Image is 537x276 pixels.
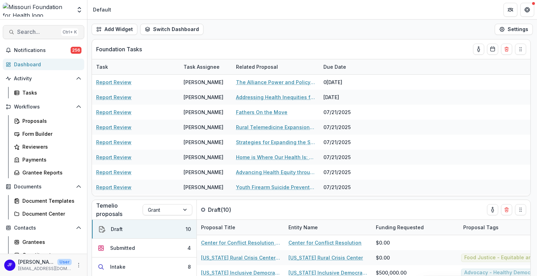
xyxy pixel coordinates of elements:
div: Document Templates [22,197,79,204]
button: Calendar [487,44,498,55]
button: Open Contacts [3,222,84,233]
button: Submitted4 [92,239,196,258]
div: Related Proposal [232,59,319,74]
div: [PERSON_NAME] [184,139,223,146]
div: 07/21/2025 [319,135,372,150]
a: Rural Telemedicine Expansion and Support [236,124,315,131]
p: Temelio proposals [96,201,143,218]
a: Report Review [96,139,131,146]
div: Default [93,6,111,13]
div: Constituents [22,251,79,259]
div: Funding Requested [372,220,459,235]
button: Drag [515,44,526,55]
div: 07/21/2025 [319,195,372,210]
div: 07/21/2025 [319,180,372,195]
a: Document Center [11,208,84,219]
div: [PERSON_NAME] [184,79,223,86]
div: Dashboard [14,61,79,68]
a: [US_STATE] Rural Crisis Center - 2[DATE] - 2[DATE] Seeding Equitable and Sustainable Local Food S... [201,254,280,261]
button: Open Activity [3,73,84,84]
a: Report Review [96,184,131,191]
div: Due Date [319,63,350,70]
span: Contacts [14,225,73,231]
div: [DATE] [319,90,372,105]
div: Ctrl + K [61,28,78,36]
div: 10 [186,225,191,233]
a: Proposals [11,115,84,127]
div: Document Center [22,210,79,217]
button: Get Help [520,3,534,17]
div: Due Date [319,59,372,74]
div: Payments [22,156,79,163]
a: Center for Conflict Resolution [288,239,361,246]
div: Task [92,59,179,74]
div: 8 [188,263,191,270]
button: Settings [495,24,533,35]
span: Workflows [14,104,73,110]
span: $0.00 [376,254,390,261]
div: Proposal Title [197,220,284,235]
div: Task Assignee [179,63,224,70]
a: Grantee Reports [11,167,84,178]
a: Grantees [11,236,84,248]
a: Report Review [96,154,131,161]
button: Delete card [501,204,512,215]
img: Missouri Foundation for Health logo [3,3,72,17]
a: Strategies for Expanding the SLPS Healthy Schools Movement [236,139,315,146]
a: Tasks [11,87,84,98]
div: Entity Name [284,224,322,231]
a: Center for Conflict Resolution - [DATE] - [DATE] Grassroots Efforts to Address FID - RFA [201,239,280,246]
button: More [74,261,83,269]
button: Open Workflows [3,101,84,112]
div: Reviewers [22,143,79,150]
div: Funding Requested [372,224,428,231]
div: Proposal Tags [459,224,503,231]
div: [PERSON_NAME] [184,154,223,161]
span: Search... [17,29,58,35]
span: 256 [71,47,81,54]
nav: breadcrumb [90,5,114,15]
a: Constituents [11,249,84,261]
div: Jean Freeman-Crawford [7,263,12,267]
button: Switch Dashboard [140,24,203,35]
a: Reviewers [11,141,84,152]
button: Open Documents [3,181,84,192]
a: Advancing Health Equity through Government Systems Change [236,169,315,176]
div: 4 [187,244,191,252]
span: Activity [14,76,73,82]
span: Notifications [14,47,71,53]
div: Submitted [110,244,135,252]
div: Proposal Title [197,224,239,231]
a: Addressing Health Inequities for Patients with [MEDICAL_DATA] by Providing Comprehensive Services [236,94,315,101]
div: Grantees [22,238,79,246]
span: $0.00 [376,239,390,246]
a: The Alliance Power and Policy Action (PPAG) [236,79,315,86]
button: Add Widget [92,24,137,35]
div: [PERSON_NAME] [184,94,223,101]
div: Entity Name [284,220,372,235]
div: 07/21/2025 [319,165,372,180]
a: Youth Firearm Suicide Prevention [236,184,315,191]
a: [US_STATE] Rural Crisis Center [288,254,363,261]
a: Report Review [96,94,131,101]
a: Home is Where Our Health Is: Strategic Code Enforcement for Indoor Housing Quality [236,154,315,161]
button: Open entity switcher [74,3,84,17]
div: Draft [111,225,123,233]
a: Report Review [96,109,131,116]
button: Delete card [501,44,512,55]
button: Draft10 [92,220,196,239]
button: Partners [503,3,517,17]
div: [PERSON_NAME] [184,169,223,176]
p: Draft ( 10 ) [208,206,260,214]
div: Form Builder [22,130,79,137]
button: Drag [515,204,526,215]
button: Notifications256 [3,45,84,56]
div: Intake [110,263,126,270]
p: [PERSON_NAME] [18,258,55,266]
a: Form Builder [11,128,84,140]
